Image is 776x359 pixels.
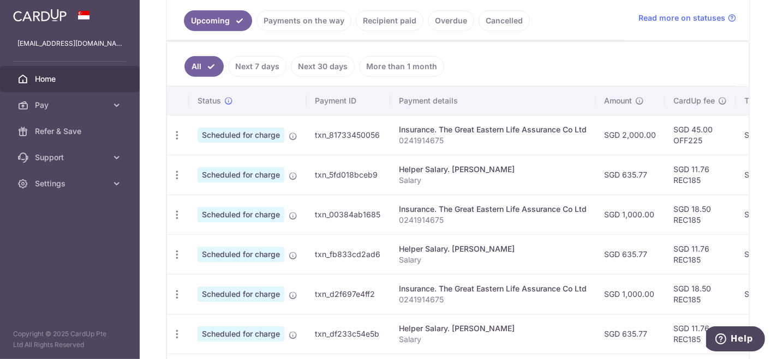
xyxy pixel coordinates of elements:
span: Scheduled for charge [198,127,284,143]
p: 0241914675 [399,294,587,305]
iframe: Opens a widget where you can find more information [706,326,765,354]
a: Overdue [428,10,474,31]
td: SGD 635.77 [595,155,665,194]
span: Pay [35,100,107,111]
td: txn_fb833cd2ad6 [306,234,390,274]
td: SGD 45.00 OFF225 [665,115,736,155]
span: Scheduled for charge [198,247,284,262]
td: SGD 11.76 REC185 [665,155,736,194]
td: SGD 635.77 [595,314,665,354]
td: txn_81733450056 [306,115,390,155]
div: Helper Salary. [PERSON_NAME] [399,164,587,175]
span: Scheduled for charge [198,326,284,342]
span: Refer & Save [35,126,107,137]
td: SGD 18.50 REC185 [665,274,736,314]
span: Status [198,95,221,106]
p: 0241914675 [399,135,587,146]
span: Read more on statuses [638,13,725,23]
img: CardUp [13,9,67,22]
a: Upcoming [184,10,252,31]
a: More than 1 month [359,56,444,77]
span: Support [35,152,107,163]
a: Next 7 days [228,56,286,77]
td: txn_df233c54e5b [306,314,390,354]
div: Insurance. The Great Eastern Life Assurance Co Ltd [399,124,587,135]
div: Helper Salary. [PERSON_NAME] [399,323,587,334]
p: 0241914675 [399,215,587,226]
div: Insurance. The Great Eastern Life Assurance Co Ltd [399,204,587,215]
span: Scheduled for charge [198,287,284,302]
td: SGD 1,000.00 [595,274,665,314]
span: CardUp fee [673,95,715,106]
span: Settings [35,178,107,189]
span: Scheduled for charge [198,207,284,222]
td: txn_00384ab1685 [306,194,390,234]
p: Salary [399,254,587,265]
td: txn_5fd018bceb9 [306,155,390,194]
p: [EMAIL_ADDRESS][DOMAIN_NAME] [17,38,122,49]
td: txn_d2f697e4ff2 [306,274,390,314]
div: Helper Salary. [PERSON_NAME] [399,244,587,254]
td: SGD 2,000.00 [595,115,665,155]
td: SGD 635.77 [595,234,665,274]
a: Cancelled [479,10,530,31]
div: Insurance. The Great Eastern Life Assurance Co Ltd [399,283,587,294]
p: Salary [399,175,587,186]
span: Home [35,74,107,84]
a: Payments on the way [256,10,351,31]
th: Payment details [390,87,595,115]
td: SGD 18.50 REC185 [665,194,736,234]
a: Recipient paid [356,10,423,31]
a: All [184,56,224,77]
a: Read more on statuses [638,13,736,23]
td: SGD 1,000.00 [595,194,665,234]
a: Next 30 days [291,56,355,77]
td: SGD 11.76 REC185 [665,234,736,274]
p: Salary [399,334,587,345]
td: SGD 11.76 REC185 [665,314,736,354]
span: Amount [604,95,632,106]
th: Payment ID [306,87,390,115]
span: Scheduled for charge [198,167,284,182]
